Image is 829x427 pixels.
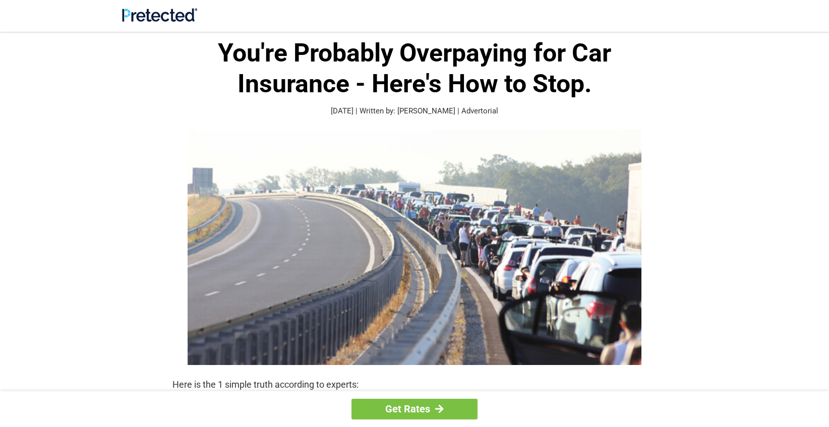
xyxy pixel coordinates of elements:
p: [DATE] | Written by: [PERSON_NAME] | Advertorial [172,105,657,117]
h1: You're Probably Overpaying for Car Insurance - Here's How to Stop. [172,38,657,99]
a: Get Rates [351,399,478,419]
img: Site Logo [122,8,197,22]
a: Site Logo [122,14,197,24]
p: Here is the 1 simple truth according to experts: [172,378,657,392]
